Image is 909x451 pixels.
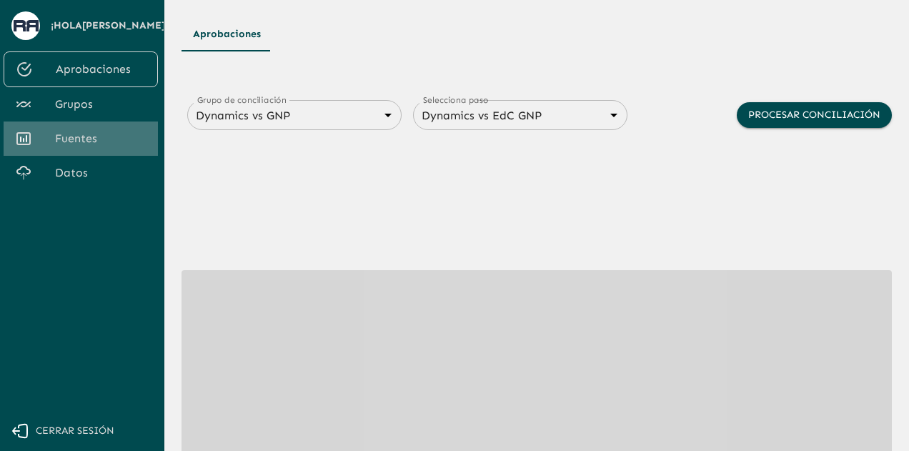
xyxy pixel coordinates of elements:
a: Aprobaciones [4,51,158,87]
button: Procesar conciliación [737,102,892,129]
span: Aprobaciones [56,61,146,78]
div: Dynamics vs EdC GNP [413,105,627,126]
img: avatar [14,20,39,31]
div: Dynamics vs GNP [187,105,402,126]
a: Fuentes [4,122,158,156]
span: Grupos [55,96,146,113]
span: Cerrar sesión [36,422,114,440]
a: Grupos [4,87,158,122]
label: Selecciona paso [423,94,489,106]
span: Fuentes [55,130,146,147]
span: Datos [55,164,146,182]
button: Aprobaciones [182,17,272,51]
div: Tipos de Movimientos [182,17,892,51]
label: Grupo de conciliación [197,94,287,106]
span: ¡Hola [PERSON_NAME] ! [51,17,169,35]
a: Datos [4,156,158,190]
